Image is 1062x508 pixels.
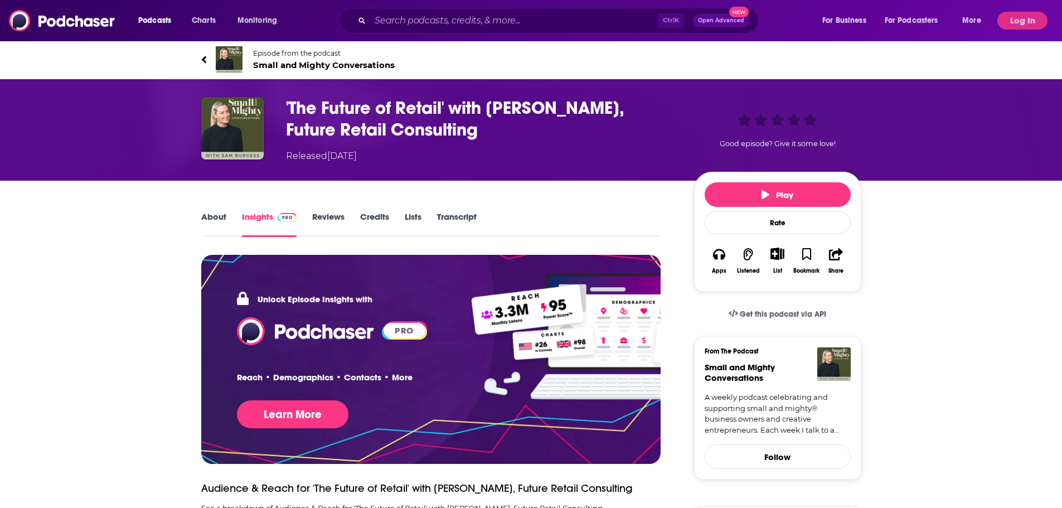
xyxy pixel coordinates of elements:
[360,211,389,237] a: Credits
[693,14,749,27] button: Open AdvancedNew
[720,139,836,148] span: Good episode? Give it some love!
[763,240,792,281] div: Show More ButtonList
[350,8,769,33] div: Search podcasts, credits, & more...
[658,13,684,28] span: Ctrl K
[762,190,793,200] span: Play
[253,60,395,70] span: Small and Mighty Conversations
[821,240,850,281] button: Share
[740,309,826,319] span: Get this podcast via API
[278,213,297,222] img: Podchaser Pro
[705,211,851,234] div: Rate
[201,211,226,237] a: About
[954,12,995,30] button: open menu
[370,12,658,30] input: Search podcasts, credits, & more...
[437,211,477,237] a: Transcript
[885,13,938,28] span: For Podcasters
[138,13,171,28] span: Podcasts
[997,12,1048,30] button: Log In
[201,46,861,73] a: Small and Mighty ConversationsEpisode from the podcastSmall and Mighty Conversations
[286,97,676,141] h3: 'The Future of Retail' with Catherine Erdly, Future Retail Consulting
[201,482,633,495] h3: Audience & Reach for 'The Future of Retail' with [PERSON_NAME], Future Retail Consulting
[737,268,760,274] div: Listened
[312,211,345,237] a: Reviews
[9,10,116,31] img: Podchaser - Follow, Share and Rate Podcasts
[230,12,292,30] button: open menu
[793,268,819,274] div: Bookmark
[242,211,297,237] a: InsightsPodchaser Pro
[237,13,277,28] span: Monitoring
[705,362,775,383] a: Small and Mighty Conversations
[773,267,782,274] div: List
[705,444,851,469] button: Follow
[253,49,395,57] span: Episode from the podcast
[185,12,222,30] a: Charts
[201,97,264,159] img: 'The Future of Retail' with Catherine Erdly, Future Retail Consulting
[705,392,851,436] a: A weekly podcast celebrating and supporting small and mighty® business owners and creative entrep...
[828,268,843,274] div: Share
[766,248,789,260] button: Show More Button
[705,347,842,355] h3: From The Podcast
[286,149,357,163] div: Released [DATE]
[712,268,726,274] div: Apps
[962,13,981,28] span: More
[705,240,734,281] button: Apps
[705,182,851,207] button: Play
[792,240,821,281] button: Bookmark
[237,400,348,428] button: Learn More
[817,347,851,381] img: Small and Mighty Conversations
[463,273,772,401] img: Pro Features
[729,7,749,17] span: New
[130,12,186,30] button: open menu
[192,13,216,28] span: Charts
[237,291,372,307] p: Unlock Episode Insights with
[237,317,425,345] a: Podchaser Logo PRO
[734,240,763,281] button: Listened
[814,12,880,30] button: open menu
[237,325,375,336] a: Podchaser - Follow, Share and Rate Podcasts
[405,211,421,237] a: Lists
[822,13,866,28] span: For Business
[877,12,954,30] button: open menu
[698,18,744,23] span: Open Advanced
[216,46,243,73] img: Small and Mighty Conversations
[384,323,425,338] span: PRO
[720,301,836,328] a: Get this podcast via API
[237,317,375,345] img: Podchaser - Follow, Share and Rate Podcasts
[237,372,413,383] p: Reach • Demographics • Contacts • More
